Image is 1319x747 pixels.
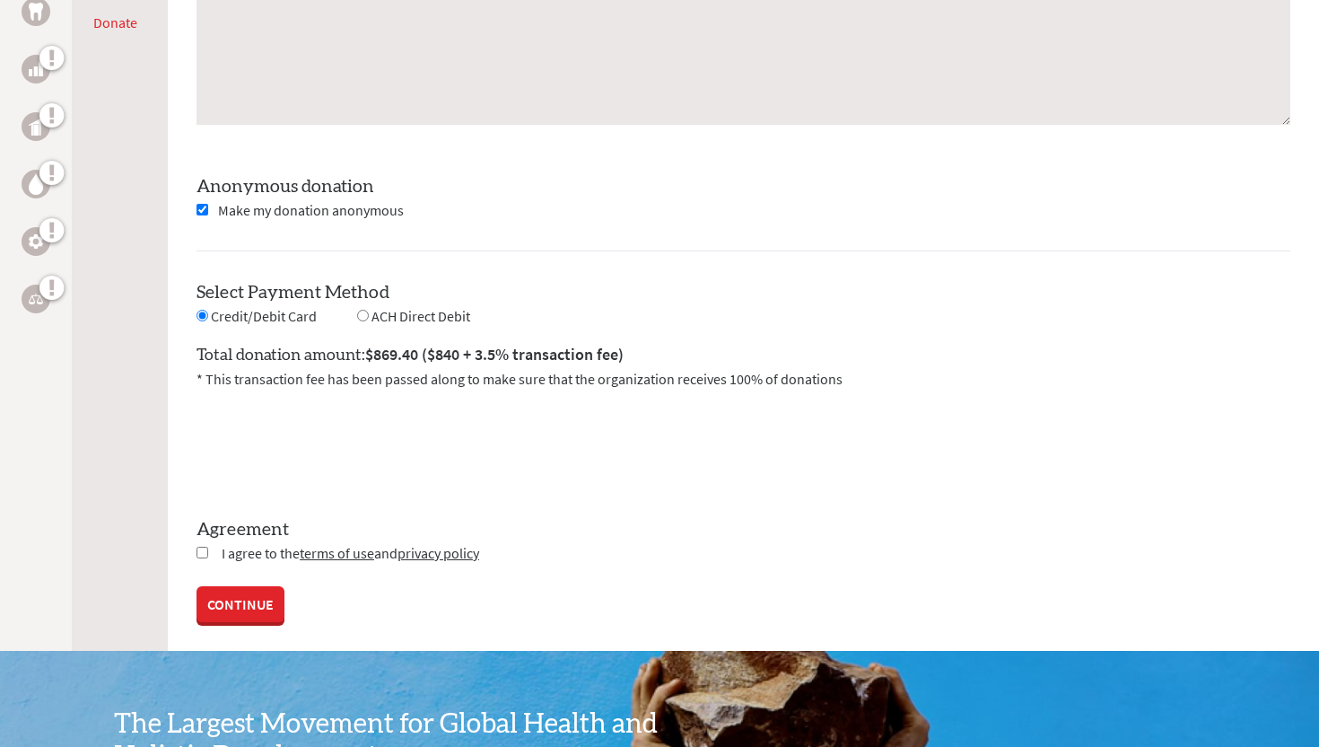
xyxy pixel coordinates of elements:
[22,55,50,83] a: Business
[371,307,470,325] span: ACH Direct Debit
[211,307,317,325] span: Credit/Debit Card
[197,586,284,622] a: CONTINUE
[93,13,137,31] a: Donate
[197,178,374,196] label: Anonymous donation
[197,368,1290,390] p: * This transaction fee has been passed along to make sure that the organization receives 100% of ...
[22,227,50,256] a: Engineering
[29,62,43,76] img: Business
[197,342,624,368] label: Total donation amount:
[29,234,43,249] img: Engineering
[29,118,43,136] img: Public Health
[29,294,43,304] img: Legal Empowerment
[22,285,50,313] a: Legal Empowerment
[300,544,374,562] a: terms of use
[197,517,1290,542] label: Agreement
[197,411,469,481] iframe: reCAPTCHA
[29,173,43,194] img: Water
[222,544,479,562] span: I agree to the and
[397,544,479,562] a: privacy policy
[22,170,50,198] a: Water
[22,112,50,141] a: Public Health
[197,284,389,302] label: Select Payment Method
[365,344,624,365] span: $869.40 ($840 + 3.5% transaction fee)
[218,201,404,219] span: Make my donation anonymous
[93,12,146,33] li: Donate
[29,3,43,20] img: Dental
